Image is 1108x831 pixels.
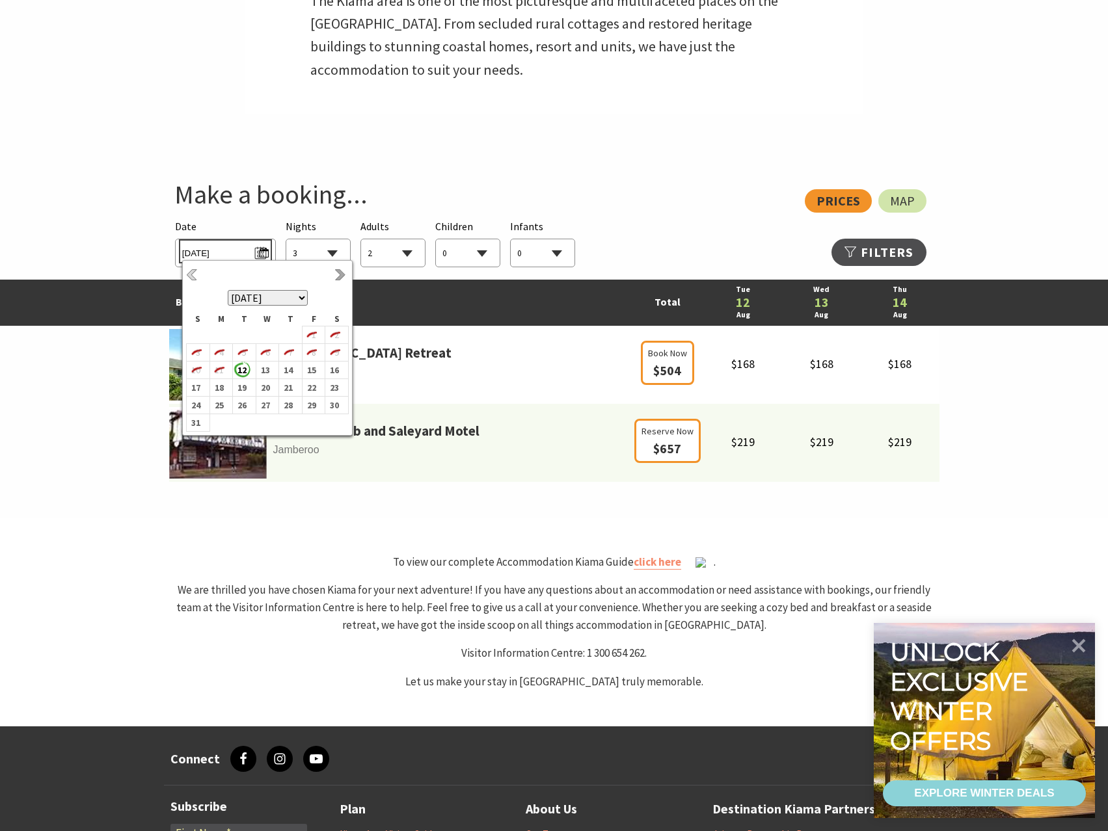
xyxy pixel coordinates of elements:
th: T [279,312,303,326]
td: 12 [233,362,256,379]
img: parkridgea.jpg [169,329,267,401]
a: [GEOGRAPHIC_DATA] Retreat [273,342,452,364]
td: 19 [233,379,256,397]
i: 4 [210,344,227,361]
b: 13 [256,362,273,378]
td: 29 [302,397,325,414]
a: click here [634,555,681,570]
img: icon-fill.png [696,557,706,568]
span: $657 [653,440,681,456]
a: Aug [789,309,854,321]
b: 19 [233,379,250,396]
td: 15 [302,362,325,379]
i: 2 [325,326,342,343]
td: 23 [325,379,349,397]
span: Book Now [648,346,687,360]
span: $168 [731,356,755,371]
i: 1 [303,326,319,343]
a: Reserve Now $657 [634,443,701,456]
i: 5 [233,344,250,361]
td: 24 [187,397,210,414]
i: 3 [187,344,204,361]
td: 25 [209,397,233,414]
span: $168 [810,356,833,371]
span: Jamberoo [169,442,631,458]
td: 18 [209,379,233,397]
b: 24 [187,397,204,414]
td: Total [631,280,704,326]
span: $219 [731,434,755,449]
p: Let us make your stay in [GEOGRAPHIC_DATA] truly memorable. [169,673,939,691]
b: 18 [210,379,227,396]
span: Nights [286,218,316,235]
b: 23 [325,379,342,396]
b: 29 [303,397,319,414]
b: 25 [210,397,227,414]
span: $219 [888,434,912,449]
a: Thu [867,284,933,296]
i: 9 [325,344,342,361]
span: $219 [810,434,833,449]
a: Map [878,189,926,213]
b: 20 [256,379,273,396]
b: 28 [279,397,296,414]
b: 30 [325,397,342,414]
a: Book Now $504 [641,365,694,378]
div: Open with pdfFiller [688,553,714,571]
a: 12 [710,296,776,309]
b: 12 [233,362,250,378]
span: [DATE] [182,243,269,260]
td: 26 [233,397,256,414]
i: 7 [279,344,296,361]
span: Date [175,220,196,233]
span: Adults [360,220,389,233]
span: Map [890,196,915,206]
td: Best Rates [169,280,631,326]
td: 27 [256,397,279,414]
td: 20 [256,379,279,397]
p: To view our complete Accommodation Kiama Guide . [169,553,939,571]
th: T [233,312,256,326]
td: 14 [279,362,303,379]
div: EXPLORE WINTER DEALS [914,780,1054,806]
b: 14 [279,362,296,378]
span: Infants [510,220,543,233]
b: 17 [187,379,204,396]
td: 13 [256,362,279,379]
td: 17 [187,379,210,397]
a: Plan [340,798,366,820]
b: 31 [187,414,204,431]
a: Destination Kiama Partnership [712,798,893,820]
span: Reserve Now [642,424,694,438]
b: 26 [233,397,250,414]
th: F [302,312,325,326]
th: S [187,312,210,326]
b: 27 [256,397,273,414]
span: $168 [888,356,912,371]
p: We are thrilled you have chosen Kiama for your next adventure! If you have any questions about an... [169,581,939,635]
td: 30 [325,397,349,414]
i: 11 [210,362,227,378]
b: 16 [325,362,342,378]
a: About Us [526,798,577,820]
p: Visitor Information Centre: 1 300 654 262. [169,644,939,662]
a: Jamberoo Pub and Saleyard Motel [273,420,480,442]
i: 10 [187,362,204,378]
b: 21 [279,379,296,396]
a: Aug [867,309,933,321]
h3: Subscribe [170,798,307,814]
i: 6 [256,344,273,361]
a: Tue [710,284,776,296]
div: Unlock exclusive winter offers [890,637,1034,756]
th: W [256,312,279,326]
th: S [325,312,349,326]
div: Please choose your desired arrival date [175,218,276,267]
a: EXPLORE WINTER DEALS [883,780,1086,806]
td: 28 [279,397,303,414]
i: 8 [303,344,319,361]
a: 13 [789,296,854,309]
td: 22 [302,379,325,397]
img: Footballa.jpg [169,407,267,479]
a: Aug [710,309,776,321]
b: 22 [303,379,319,396]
